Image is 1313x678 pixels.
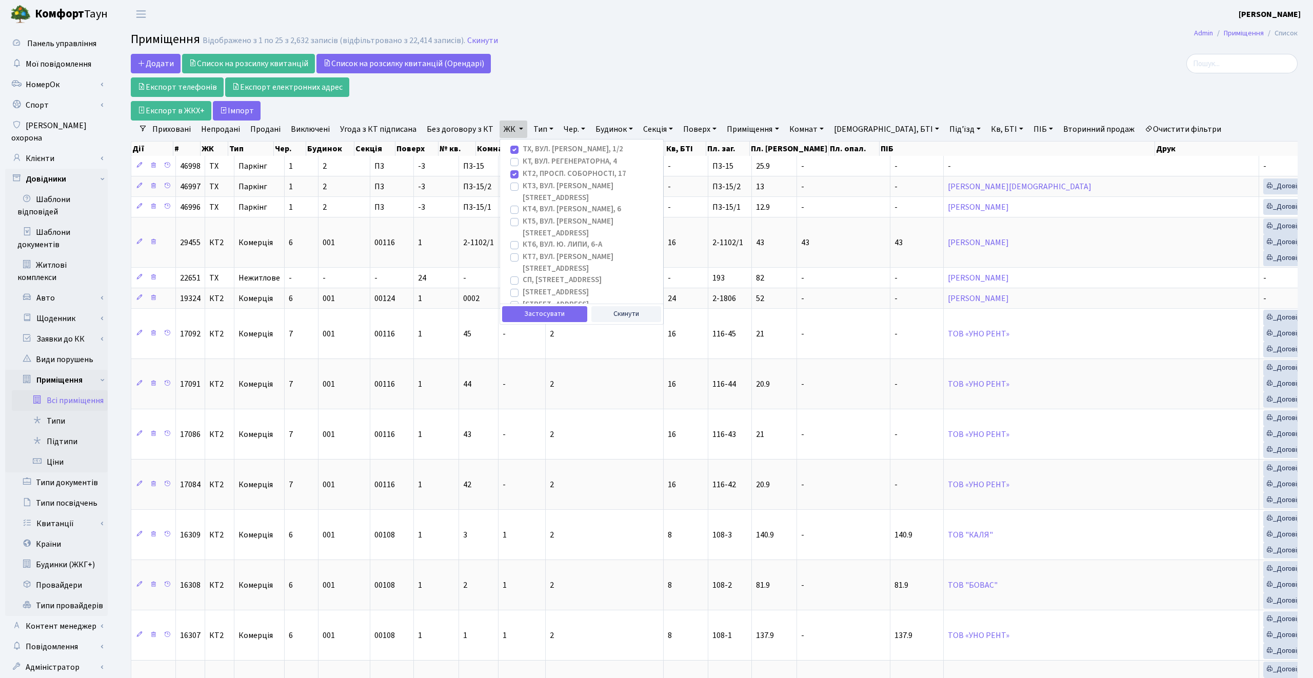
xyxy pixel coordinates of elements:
a: Контент менеджер [5,616,108,636]
span: 17092 [180,328,201,340]
span: 1 [289,161,293,172]
span: Приміщення [131,30,200,48]
span: - [894,293,898,304]
span: 1 [463,630,467,641]
a: ТОВ «УНО РЕНТ» [948,328,1009,340]
a: [PERSON_NAME] [948,293,1009,304]
a: НомерОк [5,74,108,95]
label: КТ6, вул. Ю. Липи, 6-А [523,239,602,251]
span: 52 [756,293,764,304]
span: 81.9 [894,580,908,591]
span: 17091 [180,378,201,390]
th: Пл. [PERSON_NAME] [750,142,829,156]
span: П3 [374,202,384,213]
a: ТОВ «УНО РЕНТ» [948,378,1009,390]
span: 17086 [180,429,201,440]
a: Приміщення [723,121,783,138]
span: Комерція [238,481,280,489]
span: - [1263,272,1266,284]
span: 00108 [374,529,395,541]
span: 22651 [180,272,201,284]
a: Чер. [560,121,589,138]
span: 001 [323,378,335,390]
label: КТ4, вул. [PERSON_NAME], 6 [523,204,621,215]
span: П3-15/2 [463,181,491,192]
a: Комнат [785,121,828,138]
a: Непродані [197,121,244,138]
a: ТОВ «УНО РЕНТ» [948,429,1009,440]
th: Будинок [306,142,354,156]
th: Секція [354,142,395,156]
a: Скинути [467,36,498,46]
span: 00116 [374,479,395,490]
span: 16307 [180,630,201,641]
span: 1 [418,479,422,490]
span: 24 [668,293,676,304]
span: 2-1102/1 [463,237,494,248]
span: 140.9 [756,529,774,541]
span: 20.9 [756,378,770,390]
span: П3-15/1 [463,202,491,213]
span: 6 [289,630,293,641]
span: - [668,181,671,192]
button: Iмпорт [213,101,261,121]
a: [PERSON_NAME] [948,202,1009,213]
a: Типи посвідчень [5,493,108,513]
span: - [503,378,506,390]
span: 001 [323,293,335,304]
span: Комерція [238,531,280,539]
span: Комерція [238,330,280,338]
a: Секція [639,121,677,138]
a: Ціни [12,452,108,472]
span: - [801,429,804,440]
th: ЖК [201,142,228,156]
span: -3 [418,202,425,213]
a: Експорт електронних адрес [225,77,349,97]
span: 6 [289,580,293,591]
span: - [801,630,804,641]
span: - [801,202,804,213]
span: 001 [323,429,335,440]
span: 2 [550,529,554,541]
img: logo.png [10,4,31,25]
a: ТОВ "БОВАС" [948,580,998,591]
span: Комерція [238,380,280,388]
th: Чер. [274,142,306,156]
a: Клієнти [5,148,108,169]
a: Провайдери [5,575,108,595]
span: 108-2 [712,580,732,591]
span: 17084 [180,479,201,490]
span: 25.9 [756,161,770,172]
span: - [1263,293,1266,304]
span: КТ2 [209,238,230,247]
button: Застосувати [502,306,587,322]
span: 44 [463,378,471,390]
th: Кв, БТІ [665,142,706,156]
span: 1 [503,529,507,541]
label: [STREET_ADDRESS] [523,299,589,311]
span: 43 [801,237,809,248]
a: Виключені [287,121,334,138]
span: 8 [668,580,672,591]
a: Мої повідомлення [5,54,108,74]
span: 137.9 [756,630,774,641]
span: 82 [756,272,764,284]
span: - [668,202,671,213]
a: Заявки до КК [12,329,108,349]
span: 00108 [374,580,395,591]
span: П3 [374,161,384,172]
span: - [801,161,804,172]
a: Авто [12,288,108,308]
span: 6 [289,237,293,248]
span: 2 [463,580,467,591]
span: - [374,272,377,284]
span: 1 [289,181,293,192]
a: Очистити фільтри [1141,121,1225,138]
span: - [894,161,898,172]
a: Житлові комплекси [5,255,108,288]
a: Admin [1194,28,1213,38]
span: -3 [418,161,425,172]
span: 2 [550,328,554,340]
a: Адміністратор [5,657,108,677]
a: Шаблони документів [5,222,108,255]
